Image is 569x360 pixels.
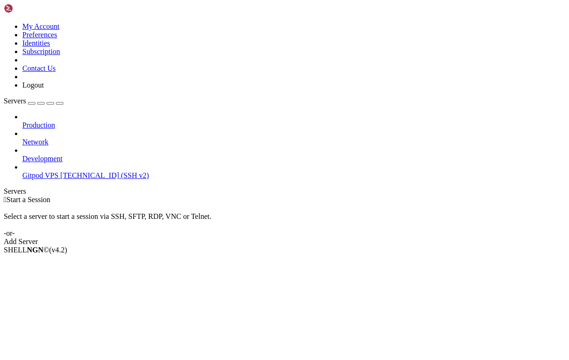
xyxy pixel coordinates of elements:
[22,22,60,30] a: My Account
[22,121,55,129] span: Production
[22,121,565,129] a: Production
[22,81,44,89] a: Logout
[22,129,565,146] li: Network
[7,196,50,204] span: Start a Session
[4,196,7,204] span: 
[22,171,59,179] span: Gitpod VPS
[22,31,57,39] a: Preferences
[22,39,50,47] a: Identities
[22,48,60,55] a: Subscription
[22,113,565,129] li: Production
[22,155,565,163] a: Development
[49,246,68,254] span: 4.2.0
[22,138,565,146] a: Network
[27,246,44,254] b: NGN
[4,97,63,105] a: Servers
[61,171,149,179] span: [TECHNICAL_ID] (SSH v2)
[4,97,26,105] span: Servers
[4,246,67,254] span: SHELL ©
[22,64,56,72] a: Contact Us
[4,187,565,196] div: Servers
[22,138,48,146] span: Network
[4,204,565,238] div: Select a server to start a session via SSH, SFTP, RDP, VNC or Telnet. -or-
[22,163,565,180] li: Gitpod VPS [TECHNICAL_ID] (SSH v2)
[22,171,565,180] a: Gitpod VPS [TECHNICAL_ID] (SSH v2)
[4,238,565,246] div: Add Server
[22,155,62,163] span: Development
[22,146,565,163] li: Development
[4,4,57,13] img: Shellngn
